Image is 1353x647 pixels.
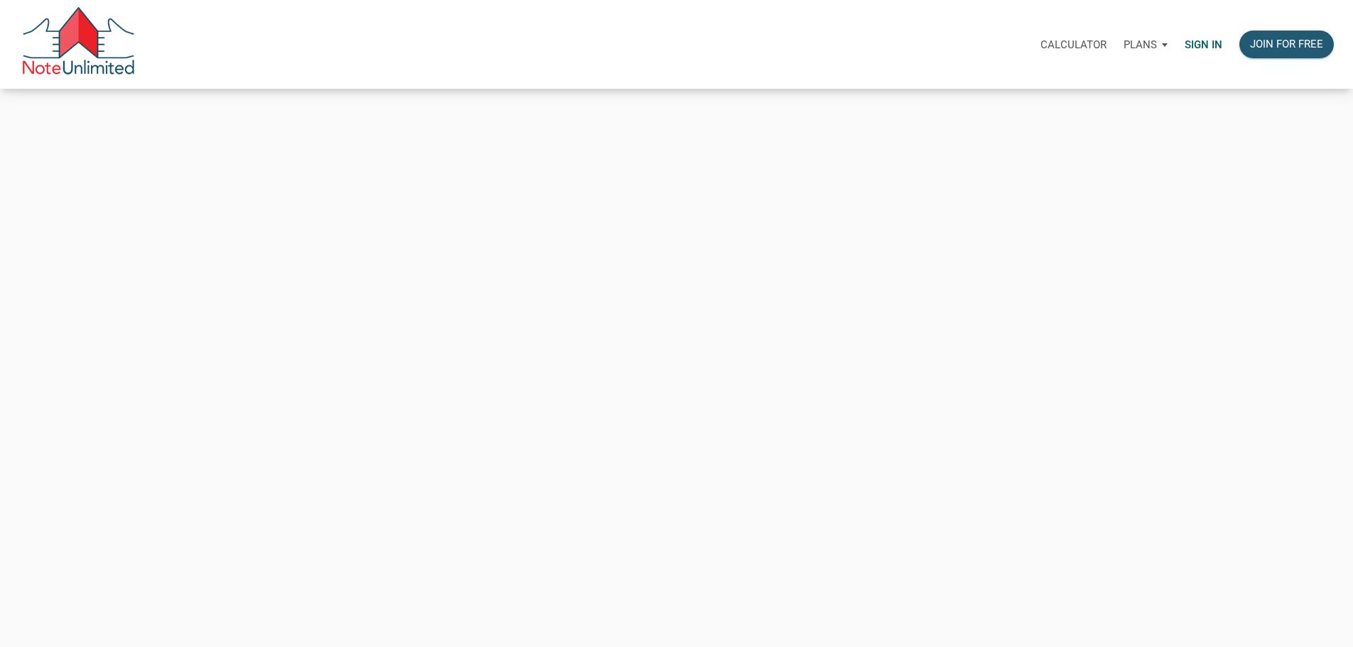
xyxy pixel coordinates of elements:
[1176,22,1231,67] a: Sign in
[1185,38,1222,51] p: Sign in
[1115,22,1176,67] a: Plans
[1124,38,1157,51] p: Plans
[1250,36,1323,53] div: Join for free
[21,7,136,82] img: NoteUnlimited
[1239,31,1334,58] button: Join for free
[1115,23,1176,66] button: Plans
[1231,22,1342,67] a: Join for free
[1032,22,1115,67] a: Calculator
[1040,38,1107,51] p: Calculator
